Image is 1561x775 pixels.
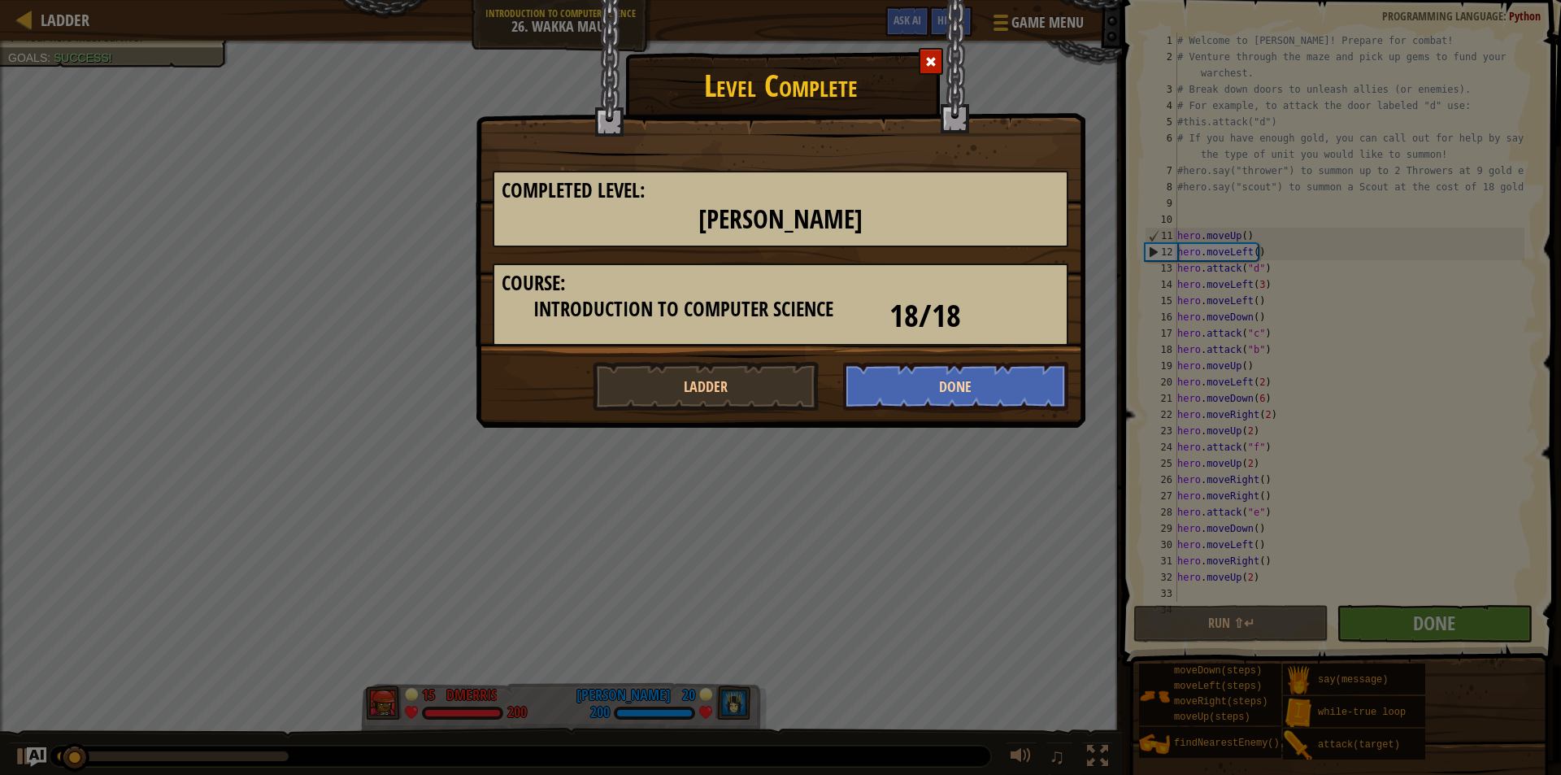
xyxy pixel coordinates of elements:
[593,362,819,411] button: Ladder
[502,298,865,320] h3: Introduction to Computer Science
[476,60,1085,102] h1: Level Complete
[502,180,1059,202] h3: Completed Level:
[889,294,961,337] span: 18/18
[502,206,1059,234] h2: [PERSON_NAME]
[843,362,1069,411] button: Done
[502,272,1059,294] h3: Course:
